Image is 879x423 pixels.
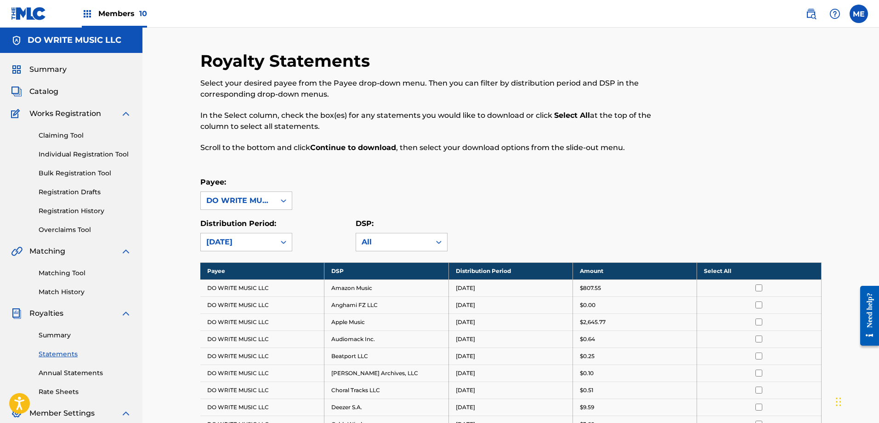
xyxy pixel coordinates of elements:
img: Works Registration [11,108,23,119]
a: Public Search [802,5,820,23]
p: Select your desired payee from the Payee drop-down menu. Then you can filter by distribution peri... [200,78,679,100]
p: $0.25 [580,352,595,360]
p: $0.10 [580,369,594,377]
p: $0.64 [580,335,595,343]
a: Annual Statements [39,368,131,378]
p: $0.00 [580,301,595,309]
img: Summary [11,64,22,75]
img: expand [120,408,131,419]
img: Matching [11,246,23,257]
div: Drag [836,388,841,416]
th: Select All [697,262,821,279]
td: DO WRITE MUSIC LLC [200,296,324,313]
td: DO WRITE MUSIC LLC [200,348,324,365]
td: [DATE] [448,382,573,399]
span: Royalties [29,308,63,319]
div: Help [826,5,844,23]
span: 10 [139,9,147,18]
td: Anghami FZ LLC [324,296,448,313]
div: DO WRITE MUSIC LLC [206,195,270,206]
a: Individual Registration Tool [39,150,131,159]
strong: Continue to download [310,143,396,152]
label: DSP: [356,219,374,228]
img: expand [120,246,131,257]
img: Member Settings [11,408,22,419]
div: [DATE] [206,237,270,248]
h5: DO WRITE MUSIC LLC [28,35,121,46]
img: Royalties [11,308,22,319]
img: help [829,8,840,19]
a: Matching Tool [39,268,131,278]
span: Matching [29,246,65,257]
td: Apple Music [324,313,448,330]
td: [DATE] [448,399,573,416]
td: Audiomack Inc. [324,330,448,348]
td: DO WRITE MUSIC LLC [200,399,324,416]
strong: Select All [554,111,590,120]
p: In the Select column, check the box(es) for any statements you would like to download or click at... [200,110,679,132]
a: Overclaims Tool [39,225,131,235]
a: Match History [39,287,131,297]
a: Claiming Tool [39,131,131,140]
p: $2,645.77 [580,318,606,326]
td: [DATE] [448,330,573,348]
td: DO WRITE MUSIC LLC [200,313,324,330]
img: Catalog [11,86,22,97]
p: Scroll to the bottom and click , then select your download options from the slide-out menu. [200,142,679,153]
th: Amount [573,262,697,279]
td: [PERSON_NAME] Archives, LLC [324,365,448,382]
img: MLC Logo [11,7,46,20]
h2: Royalty Statements [200,51,374,71]
img: expand [120,108,131,119]
p: $9.59 [580,403,594,411]
p: $807.55 [580,284,601,292]
td: DO WRITE MUSIC LLC [200,365,324,382]
label: Distribution Period: [200,219,276,228]
a: SummarySummary [11,64,67,75]
img: Top Rightsholders [82,8,93,19]
span: Members [98,8,147,19]
td: Amazon Music [324,279,448,296]
td: Beatport LLC [324,348,448,365]
td: [DATE] [448,279,573,296]
a: Summary [39,330,131,340]
img: Accounts [11,35,22,46]
span: Summary [29,64,67,75]
td: Deezer S.A. [324,399,448,416]
span: Works Registration [29,108,101,119]
td: [DATE] [448,313,573,330]
td: DO WRITE MUSIC LLC [200,382,324,399]
td: [DATE] [448,365,573,382]
td: [DATE] [448,348,573,365]
iframe: Chat Widget [833,379,879,423]
img: search [805,8,817,19]
th: Distribution Period [448,262,573,279]
td: DO WRITE MUSIC LLC [200,279,324,296]
td: DO WRITE MUSIC LLC [200,330,324,348]
a: Bulk Registration Tool [39,168,131,178]
td: Choral Tracks LLC [324,382,448,399]
span: Catalog [29,86,58,97]
label: Payee: [200,178,226,186]
a: Registration History [39,206,131,216]
iframe: Resource Center [853,279,879,353]
div: User Menu [850,5,868,23]
a: Registration Drafts [39,187,131,197]
span: Member Settings [29,408,95,419]
th: Payee [200,262,324,279]
div: All [362,237,425,248]
p: $0.51 [580,386,593,394]
a: CatalogCatalog [11,86,58,97]
a: Rate Sheets [39,387,131,397]
a: Statements [39,349,131,359]
td: [DATE] [448,296,573,313]
th: DSP [324,262,448,279]
img: expand [120,308,131,319]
